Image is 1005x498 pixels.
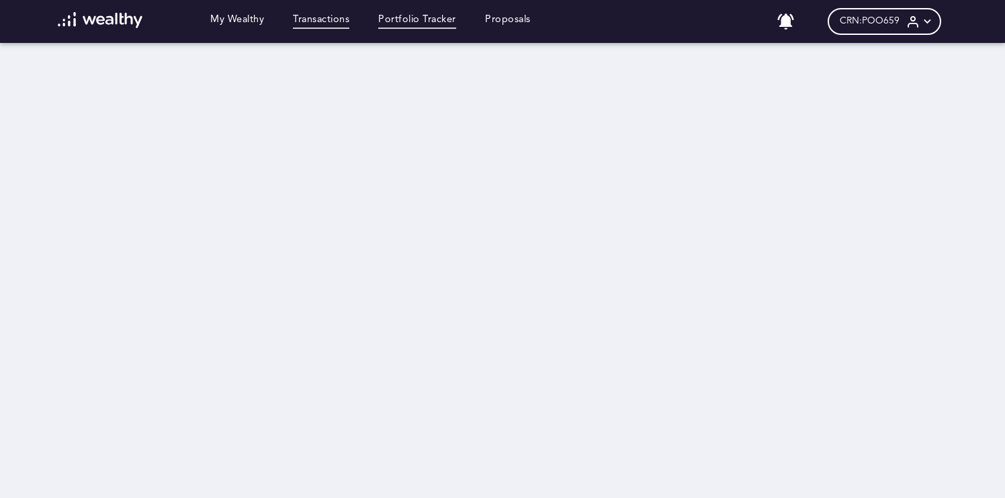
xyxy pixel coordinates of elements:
[840,15,900,27] span: CRN: POO659
[58,12,143,28] img: wl-logo-white.svg
[293,14,349,29] a: Transactions
[378,14,456,29] a: Portfolio Tracker
[210,14,264,29] a: My Wealthy
[485,14,531,29] a: Proposals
